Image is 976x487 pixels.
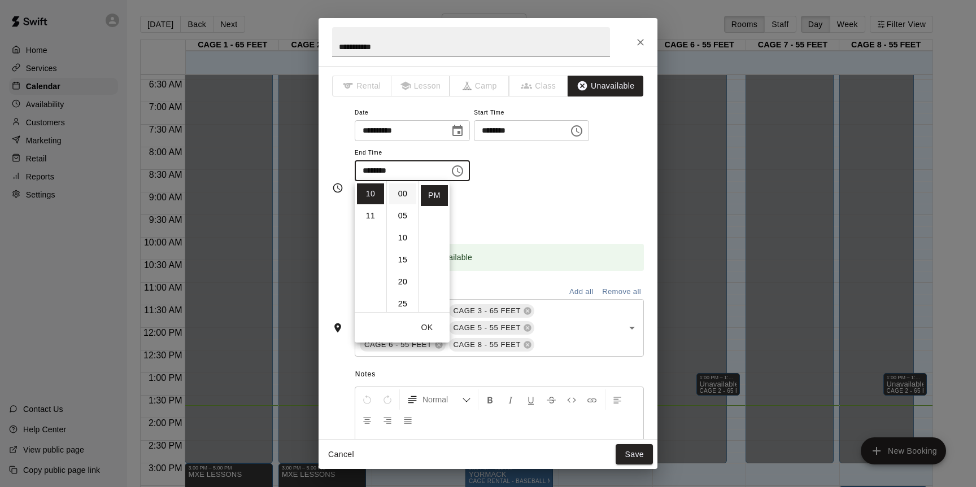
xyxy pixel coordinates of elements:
[599,283,644,301] button: Remove all
[355,366,644,384] span: Notes
[563,283,599,301] button: Add all
[501,389,520,410] button: Format Italics
[446,120,469,142] button: Choose date, selected date is Sep 16, 2025
[449,339,526,350] span: CAGE 8 - 55 FEET
[357,205,384,226] li: 11 hours
[389,293,416,314] li: 25 minutes
[332,76,391,96] span: The type of an existing booking cannot be changed
[358,389,377,410] button: Undo
[355,146,470,161] span: End Time
[565,120,588,142] button: Choose time, selected time is 9:30 PM
[616,444,653,465] button: Save
[422,394,462,405] span: Normal
[409,317,445,338] button: OK
[418,181,450,312] ul: Select meridiem
[391,76,451,96] span: The type of an existing booking cannot be changed
[509,76,569,96] span: The type of an existing booking cannot be changed
[474,106,589,121] span: Start Time
[402,389,476,410] button: Formatting Options
[582,389,602,410] button: Insert Link
[323,444,359,465] button: Cancel
[332,182,343,194] svg: Timing
[446,160,469,182] button: Choose time, selected time is 10:30 PM
[521,389,541,410] button: Format Underline
[449,304,535,318] div: CAGE 3 - 65 FEET
[562,389,581,410] button: Insert Code
[332,322,343,334] svg: Rooms
[608,389,627,410] button: Left Align
[389,183,416,204] li: 0 minutes
[360,339,437,350] span: CAGE 6 - 55 FEET
[355,106,470,121] span: Date
[389,205,416,226] li: 5 minutes
[449,338,535,352] div: CAGE 8 - 55 FEET
[568,76,643,96] button: Unavailable
[449,305,526,317] span: CAGE 3 - 65 FEET
[389,271,416,292] li: 20 minutes
[355,181,386,312] ul: Select hours
[378,410,397,430] button: Right Align
[398,410,417,430] button: Justify Align
[542,389,561,410] button: Format Strikethrough
[357,183,384,204] li: 10 hours
[389,249,416,270] li: 15 minutes
[389,227,416,248] li: 10 minutes
[630,32,651,52] button: Close
[450,76,509,96] span: The type of an existing booking cannot be changed
[624,320,640,336] button: Open
[481,389,500,410] button: Format Bold
[378,389,397,410] button: Redo
[358,410,377,430] button: Center Align
[360,338,446,352] div: CAGE 6 - 55 FEET
[449,321,535,335] div: CAGE 5 - 55 FEET
[449,322,526,334] span: CAGE 5 - 55 FEET
[421,185,448,206] li: PM
[386,181,418,312] ul: Select minutes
